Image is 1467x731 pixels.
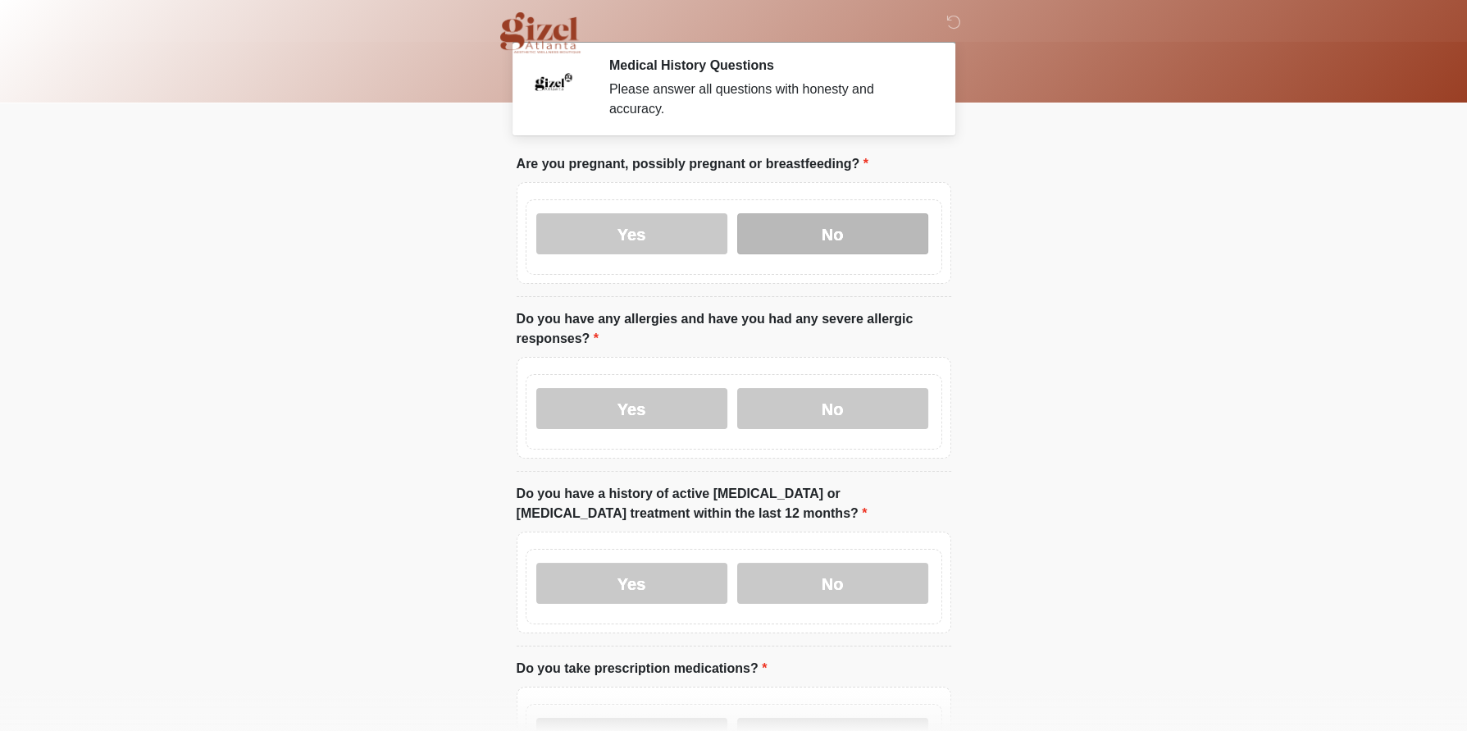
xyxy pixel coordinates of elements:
img: Gizel Atlanta Logo [500,12,581,53]
label: Do you take prescription medications? [517,659,768,678]
label: No [737,388,928,429]
label: Yes [536,563,727,604]
img: Agent Avatar [529,57,578,107]
label: No [737,563,928,604]
label: No [737,213,928,254]
label: Are you pregnant, possibly pregnant or breastfeeding? [517,154,868,174]
label: Do you have a history of active [MEDICAL_DATA] or [MEDICAL_DATA] treatment within the last 12 mon... [517,484,951,523]
div: Please answer all questions with honesty and accuracy. [609,80,927,119]
label: Yes [536,388,727,429]
label: Yes [536,213,727,254]
label: Do you have any allergies and have you had any severe allergic responses? [517,309,951,349]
